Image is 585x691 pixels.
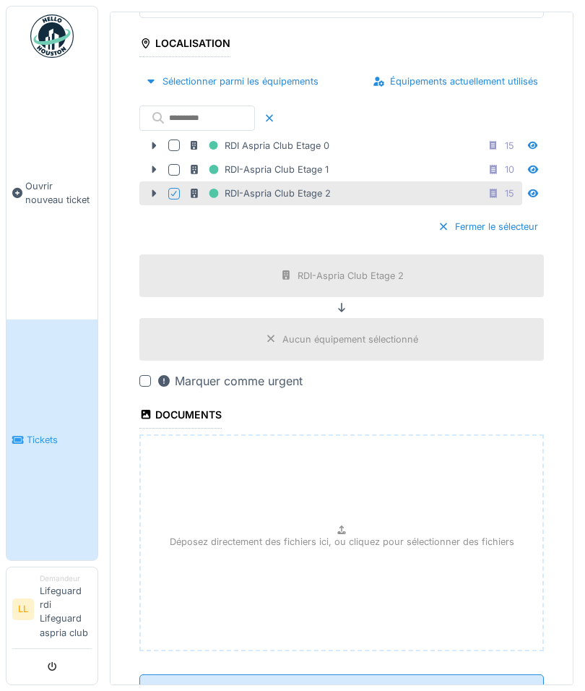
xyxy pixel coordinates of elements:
a: LL DemandeurLifeguard rdi Lifeguard aspria club [12,573,92,649]
div: RDI-Aspria Club Etage 1 [188,160,329,179]
a: Ouvrir nouveau ticket [6,66,97,319]
div: RDI-Aspria Club Etage 2 [298,269,404,283]
div: Aucun équipement sélectionné [282,332,418,346]
div: Équipements actuellement utilisés [367,72,544,91]
div: Fermer le sélecteur [432,217,544,236]
div: 15 [505,139,514,153]
p: Déposez directement des fichiers ici, ou cliquez pour sélectionner des fichiers [170,535,514,549]
div: Marquer comme urgent [157,372,303,390]
div: Documents [139,404,222,429]
img: Badge_color-CXgf-gQk.svg [30,14,74,58]
a: Tickets [6,319,97,559]
span: Tickets [27,433,92,447]
div: RDI Aspria Club Etage 0 [188,137,329,155]
div: 15 [505,186,514,200]
span: Ouvrir nouveau ticket [25,179,92,207]
li: LL [12,598,34,620]
div: RDI-Aspria Club Etage 2 [188,184,331,202]
div: Demandeur [40,573,92,584]
li: Lifeguard rdi Lifeguard aspria club [40,573,92,645]
div: Sélectionner parmi les équipements [139,72,324,91]
div: 10 [505,163,514,176]
div: Localisation [139,33,230,57]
